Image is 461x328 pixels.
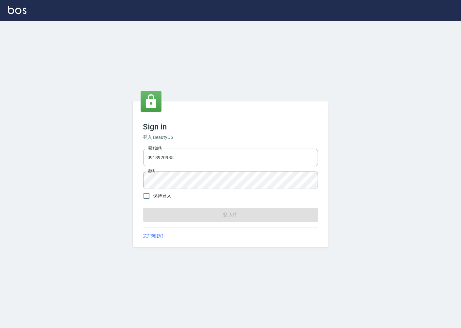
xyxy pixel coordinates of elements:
a: 忘記密碼? [143,233,164,240]
img: Logo [8,6,26,14]
label: 電話號碼 [148,146,161,151]
h3: Sign in [143,122,318,131]
span: 保持登入 [153,193,172,200]
label: 密碼 [148,169,155,173]
h6: 登入 BeautyOS [143,134,318,141]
